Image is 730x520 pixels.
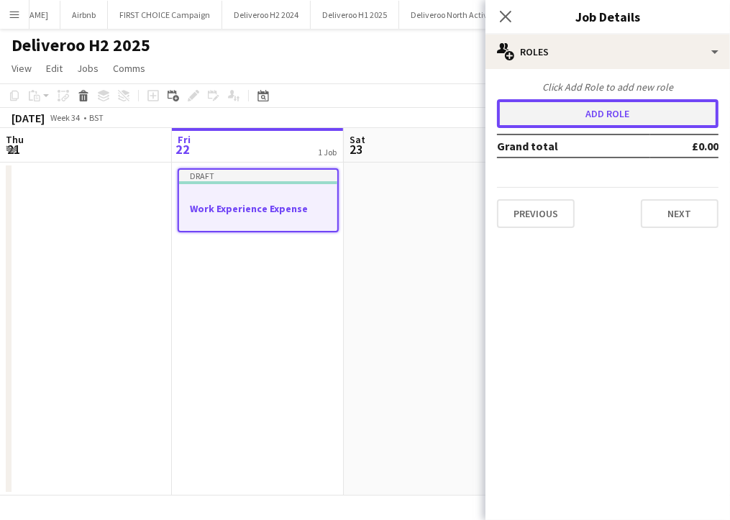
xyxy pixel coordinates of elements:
[77,62,99,75] span: Jobs
[318,147,337,158] div: 1 Job
[641,199,718,228] button: Next
[179,170,337,181] div: Draft
[485,7,730,26] h3: Job Details
[350,133,365,146] span: Sat
[107,59,151,78] a: Comms
[497,134,650,158] td: Grand total
[40,59,68,78] a: Edit
[71,59,104,78] a: Jobs
[89,112,104,123] div: BST
[46,62,63,75] span: Edit
[347,141,365,158] span: 23
[178,168,339,232] app-job-card: DraftWork Experience Expense
[108,1,222,29] button: FIRST CHOICE Campaign
[178,133,191,146] span: Fri
[399,1,542,29] button: Deliveroo North Activity - DEL134
[6,133,24,146] span: Thu
[650,134,718,158] td: £0.00
[12,111,45,125] div: [DATE]
[47,112,83,123] span: Week 34
[4,141,24,158] span: 21
[175,141,191,158] span: 22
[222,1,311,29] button: Deliveroo H2 2024
[497,99,718,128] button: Add role
[485,35,730,69] div: Roles
[311,1,399,29] button: Deliveroo H1 2025
[6,59,37,78] a: View
[179,202,337,215] h3: Work Experience Expense
[12,62,32,75] span: View
[497,199,575,228] button: Previous
[12,35,150,56] h1: Deliveroo H2 2025
[60,1,108,29] button: Airbnb
[497,81,718,93] div: Click Add Role to add new role
[113,62,145,75] span: Comms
